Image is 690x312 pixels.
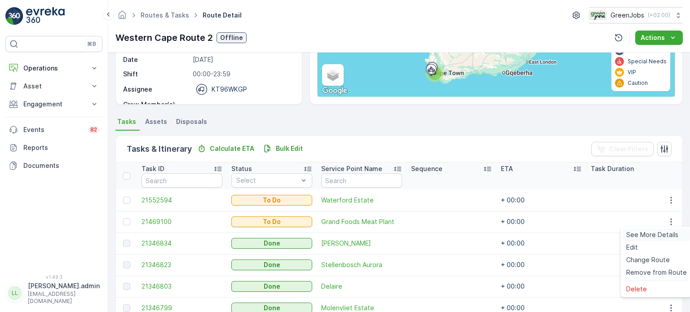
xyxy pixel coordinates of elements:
[321,217,402,226] a: Grand Foods Meat Plant
[142,217,222,226] a: 21469100
[5,274,102,280] span: v 1.49.3
[123,283,130,290] div: Toggle Row Selected
[626,268,687,277] span: Remove from Route
[23,100,84,109] p: Engagement
[117,117,136,126] span: Tasks
[626,230,678,239] span: See More Details
[193,70,292,79] p: 00:00-23:59
[236,176,298,185] p: Select
[496,211,586,233] td: + 00:00
[626,285,647,294] span: Delete
[264,239,280,248] p: Done
[276,144,303,153] p: Bulk Edit
[321,260,402,269] span: Stellenbosch Aurora
[123,240,130,247] div: Toggle Row Selected
[641,33,665,42] p: Actions
[5,121,102,139] a: Events82
[142,164,164,173] p: Task ID
[628,79,648,87] p: Caution
[496,276,586,297] td: + 00:00
[142,239,222,248] a: 21346834
[5,7,23,25] img: logo
[5,77,102,95] button: Asset
[145,117,167,126] span: Assets
[626,255,670,264] span: Change Route
[264,282,280,291] p: Done
[628,69,636,76] p: VIP
[263,217,281,226] p: To Do
[23,125,83,134] p: Events
[231,195,312,206] button: To Do
[260,143,306,154] button: Bulk Edit
[635,31,683,45] button: Actions
[23,143,99,152] p: Reports
[609,145,648,154] p: Clear Filters
[141,11,189,19] a: Routes & Tasks
[231,259,312,270] button: Done
[23,82,84,91] p: Asset
[321,173,402,188] input: Search
[321,239,402,248] span: [PERSON_NAME]
[321,239,402,248] a: Val de Vine
[176,117,207,126] span: Disposals
[201,11,243,20] span: Route Detail
[23,161,99,170] p: Documents
[626,243,638,252] span: Edit
[5,157,102,175] a: Documents
[28,281,100,290] p: [PERSON_NAME].admin
[23,64,84,73] p: Operations
[26,7,65,25] img: logo_light-DOdMpM7g.png
[5,281,102,305] button: LL[PERSON_NAME].admin[EMAIL_ADDRESS][DOMAIN_NAME]
[123,100,189,109] p: Crew Member(s)
[90,126,97,133] p: 82
[231,216,312,227] button: To Do
[142,260,222,269] a: 21346823
[589,10,607,20] img: Green_Jobs_Logo.png
[501,164,513,173] p: ETA
[648,12,670,19] p: ( +02:00 )
[496,233,586,254] td: + 00:00
[123,197,130,204] div: Toggle Row Selected
[320,85,349,97] a: Open this area in Google Maps (opens a new window)
[193,100,292,109] p: -
[320,85,349,97] img: Google
[5,59,102,77] button: Operations
[231,281,312,292] button: Done
[264,260,280,269] p: Done
[496,189,586,211] td: + 00:00
[123,70,189,79] p: Shift
[217,32,247,43] button: Offline
[87,40,96,48] p: ⌘B
[127,143,192,155] p: Tasks & Itinerary
[263,196,281,205] p: To Do
[231,164,252,173] p: Status
[123,218,130,225] div: Toggle Row Selected
[117,13,127,21] a: Homepage
[115,31,213,44] p: Western Cape Route 2
[591,142,654,156] button: Clear Filters
[142,196,222,205] a: 21552594
[212,85,247,94] p: KT96WKGP
[210,144,254,153] p: Calculate ETA
[321,196,402,205] a: Waterford Estate
[323,65,343,85] a: Layers
[220,33,243,42] p: Offline
[142,173,222,188] input: Search
[194,143,258,154] button: Calculate ETA
[5,95,102,113] button: Engagement
[496,254,586,276] td: + 00:00
[628,58,667,65] p: Special Needs
[591,164,634,173] p: Task Duration
[123,85,152,94] p: Assignee
[5,139,102,157] a: Reports
[321,282,402,291] a: Delaire
[8,286,22,300] div: LL
[142,282,222,291] a: 21346803
[123,261,130,268] div: Toggle Row Selected
[411,164,442,173] p: Sequence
